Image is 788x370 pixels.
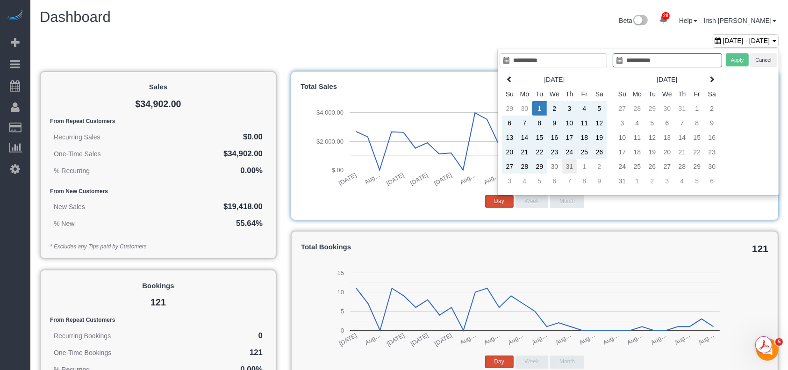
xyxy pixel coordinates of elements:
td: 26 [592,145,607,159]
td: 55.64% [148,215,266,232]
td: 21 [517,145,532,159]
td: 22 [689,145,704,159]
td: 9 [547,116,562,130]
h4: Total Bookings [301,243,768,251]
span: 28 [662,12,670,20]
td: 31 [562,159,577,174]
td: 9 [592,174,607,188]
td: 24 [615,159,630,174]
svg: A chart. [301,94,769,188]
td: 2 [645,174,659,188]
button: Month [550,355,584,368]
text: 15 [337,269,344,276]
th: [DATE] [517,72,592,87]
th: Th [674,87,689,101]
td: 30 [517,101,532,116]
td: 1 [630,174,645,188]
td: 23 [547,145,562,159]
td: 13 [659,130,674,145]
td: 11 [577,116,592,130]
td: 9 [704,116,719,130]
td: 21 [674,145,689,159]
td: 11 [630,130,645,145]
h5: From Repeat Customers [50,118,266,124]
td: 19 [645,145,659,159]
td: 3 [615,116,630,130]
td: 29 [689,159,704,174]
text: [DATE] [409,171,429,187]
td: 1 [532,101,547,116]
th: Tu [645,87,659,101]
th: We [659,87,674,101]
td: 29 [502,101,517,116]
th: Fr [577,87,592,101]
em: * Excludes any Tips paid by Customers [50,243,147,250]
text: $4,000.00 [316,109,344,116]
td: 0 [227,327,266,344]
span: 121 [752,243,768,254]
td: 30 [547,159,562,174]
td: 31 [674,101,689,116]
text: [DATE] [433,171,453,187]
td: 4 [630,116,645,130]
td: % New [50,215,148,232]
td: 26 [645,159,659,174]
th: Sa [592,87,607,101]
td: 20 [659,145,674,159]
text: [DATE] [385,171,405,187]
td: 18 [577,130,592,145]
button: Day [485,195,514,208]
td: New Sales [50,198,148,215]
text: 0 [341,327,344,334]
td: 5 [645,116,659,130]
td: 27 [659,159,674,174]
th: Th [562,87,577,101]
text: 10 [337,289,344,296]
button: Month [550,195,584,208]
img: New interface [632,15,648,27]
td: $0.00 [166,129,266,145]
td: 2 [547,101,562,116]
td: 5 [592,101,607,116]
td: 5 [689,174,704,188]
td: 7 [517,116,532,130]
td: 8 [577,174,592,188]
td: 28 [517,159,532,174]
td: 28 [674,159,689,174]
td: 25 [577,145,592,159]
a: Help [679,17,697,24]
th: [DATE] [630,72,704,87]
h5: From New Customers [50,189,266,195]
td: 4 [577,101,592,116]
th: Sa [704,87,719,101]
td: 3 [562,101,577,116]
td: 8 [689,116,704,130]
td: 4 [517,174,532,188]
td: 22 [532,145,547,159]
text: $.00 [332,167,344,174]
td: 24 [562,145,577,159]
td: 5 [532,174,547,188]
button: Day [485,355,514,368]
td: 29 [532,159,547,174]
button: Cancel [750,53,776,67]
td: 14 [674,130,689,145]
td: 13 [502,130,517,145]
td: 1 [689,101,704,116]
td: 12 [592,116,607,130]
td: 10 [562,116,577,130]
a: 28 [654,9,673,30]
img: Automaid Logo [6,9,24,22]
td: 23 [704,145,719,159]
text: 5 [341,308,344,315]
td: 6 [704,174,719,188]
h4: Bookings [50,282,266,290]
td: 14 [517,130,532,145]
h2: $34,902.00 [50,99,266,109]
td: 6 [502,116,517,130]
text: [DATE] [338,332,358,347]
text: [DATE] [433,332,453,347]
td: 121 [227,344,266,361]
